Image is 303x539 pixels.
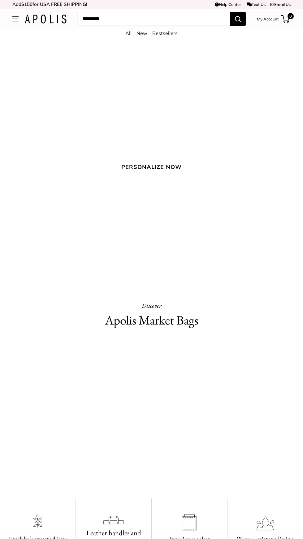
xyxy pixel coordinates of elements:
[25,15,67,24] img: Apolis
[215,2,241,7] a: Help Center
[247,2,266,7] a: Text Us
[136,30,147,36] a: New
[12,300,291,311] p: Discover
[12,117,291,141] h1: The Original Market Bag
[125,30,132,36] a: All
[257,15,279,23] a: My Account
[152,30,178,36] a: Bestsellers
[21,1,32,7] span: $150
[288,13,294,19] span: 0
[282,15,289,23] a: 0
[112,160,191,175] a: Personalize Now
[77,12,230,26] input: Search...
[12,311,291,329] h2: Apolis Market Bags
[51,143,252,152] p: Artisan market bags, individually personalized, next day shipping
[12,16,19,21] button: Open menu
[230,12,246,26] button: Search
[270,2,291,7] a: Email Us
